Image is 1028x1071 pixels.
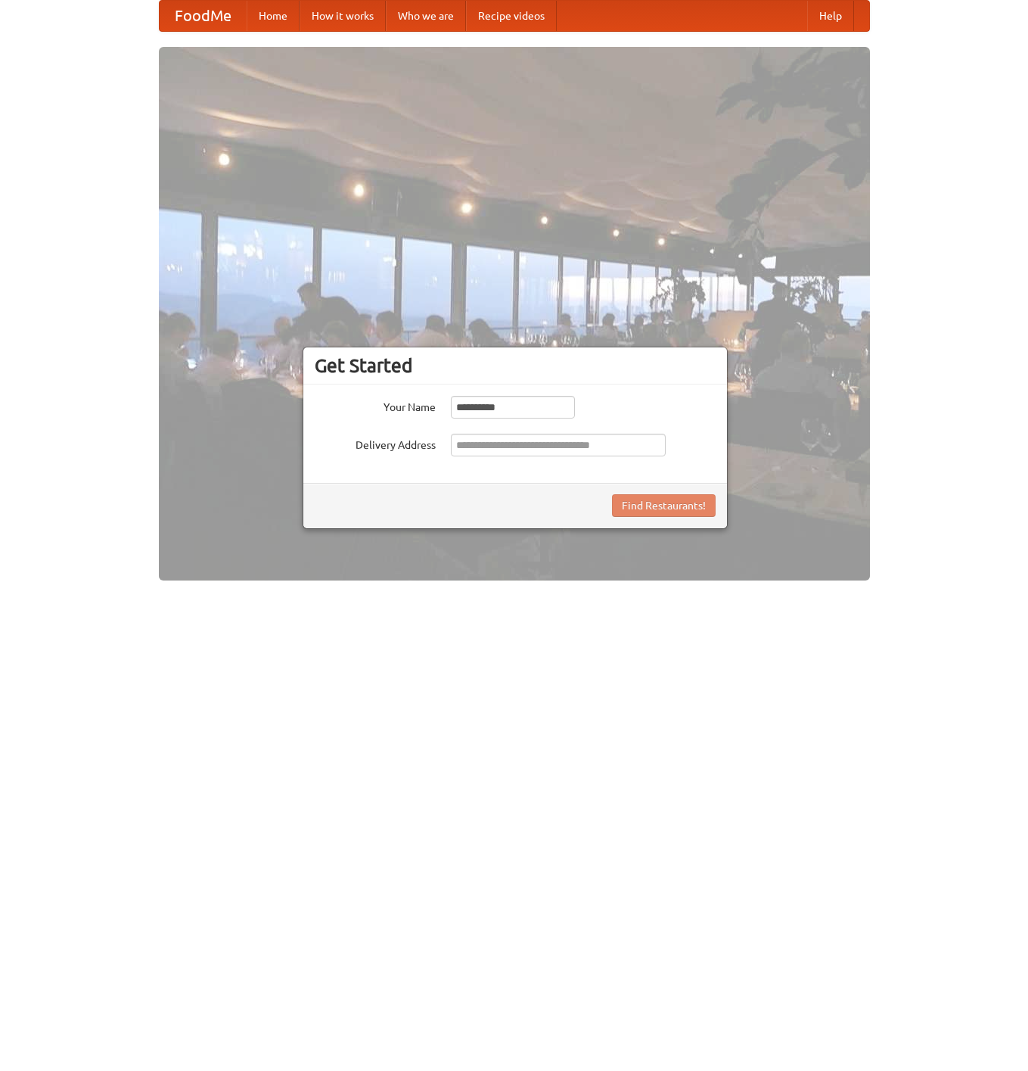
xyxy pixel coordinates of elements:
[612,494,716,517] button: Find Restaurants!
[300,1,386,31] a: How it works
[386,1,466,31] a: Who we are
[315,396,436,415] label: Your Name
[807,1,854,31] a: Help
[315,354,716,377] h3: Get Started
[466,1,557,31] a: Recipe videos
[247,1,300,31] a: Home
[315,434,436,453] label: Delivery Address
[160,1,247,31] a: FoodMe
